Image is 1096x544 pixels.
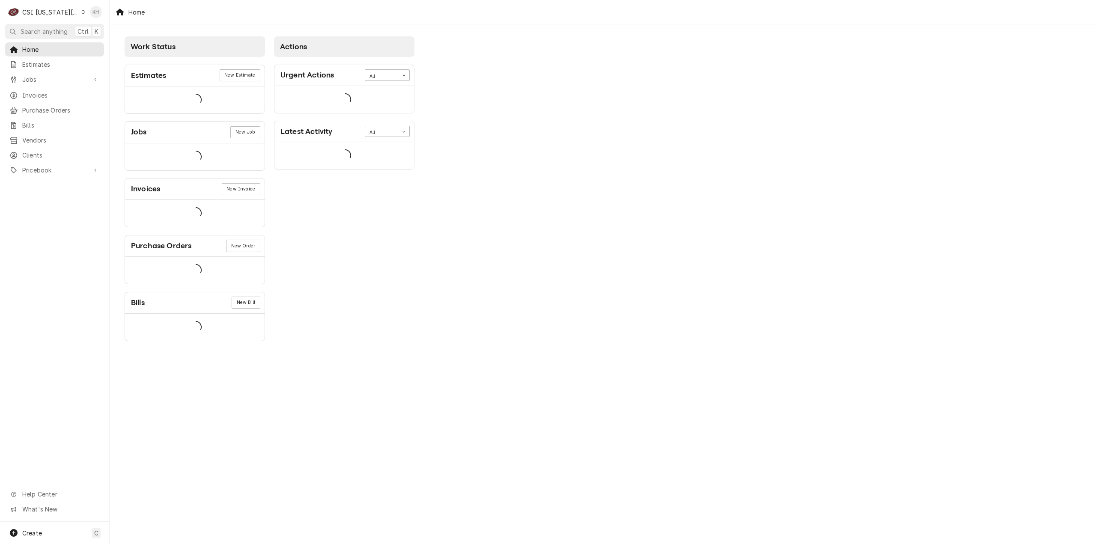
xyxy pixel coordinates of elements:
[22,151,100,160] span: Clients
[131,240,191,252] div: Card Title
[125,121,265,170] div: Card: Jobs
[125,122,265,143] div: Card Header
[365,126,410,137] div: Card Data Filter Control
[5,72,104,86] a: Go to Jobs
[125,86,265,113] div: Card Data
[274,57,414,169] div: Card Column Content
[339,147,351,165] span: Loading...
[274,121,414,169] div: Card: Latest Activity
[5,148,104,162] a: Clients
[22,60,100,69] span: Estimates
[22,45,100,54] span: Home
[95,27,98,36] span: K
[274,121,414,142] div: Card Header
[226,240,260,252] div: Card Link Button
[232,297,260,309] div: Card Link Button
[125,292,265,314] div: Card Header
[125,57,265,341] div: Card Column Content
[125,314,265,341] div: Card Data
[190,318,202,336] span: Loading...
[125,143,265,170] div: Card Data
[125,178,265,200] div: Card Header
[226,240,260,252] a: New Order
[125,65,265,114] div: Card: Estimates
[125,257,265,284] div: Card Data
[222,183,260,195] div: Card Link Button
[280,42,307,51] span: Actions
[22,505,99,514] span: What's New
[5,502,104,516] a: Go to What's New
[5,42,104,56] a: Home
[274,65,414,86] div: Card Header
[220,69,260,81] div: Card Link Button
[5,118,104,132] a: Bills
[94,529,98,538] span: C
[77,27,89,36] span: Ctrl
[280,69,334,81] div: Card Title
[5,133,104,147] a: Vendors
[270,32,419,346] div: Card Column: Actions
[369,73,394,80] div: All
[274,142,414,169] div: Card Data
[5,57,104,71] a: Estimates
[110,24,1096,356] div: Dashboard
[274,86,414,113] div: Card Data
[365,69,410,80] div: Card Data Filter Control
[5,88,104,102] a: Invoices
[280,126,332,137] div: Card Title
[220,69,260,81] a: New Estimate
[190,148,202,166] span: Loading...
[125,235,265,284] div: Card: Purchase Orders
[125,200,265,227] div: Card Data
[21,27,68,36] span: Search anything
[274,36,414,57] div: Card Column Header
[190,262,202,279] span: Loading...
[125,36,265,57] div: Card Column Header
[5,24,104,39] button: Search anythingCtrlK
[131,42,176,51] span: Work Status
[8,6,20,18] div: CSI Kansas City's Avatar
[5,487,104,501] a: Go to Help Center
[22,106,100,115] span: Purchase Orders
[22,8,79,17] div: CSI [US_STATE][GEOGRAPHIC_DATA]
[369,129,394,136] div: All
[90,6,102,18] div: KH
[131,126,147,138] div: Card Title
[131,70,166,81] div: Card Title
[22,166,87,175] span: Pricebook
[8,6,20,18] div: C
[5,163,104,177] a: Go to Pricebook
[339,90,351,108] span: Loading...
[125,235,265,257] div: Card Header
[22,136,100,145] span: Vendors
[190,91,202,109] span: Loading...
[232,297,260,309] a: New Bill
[131,297,145,309] div: Card Title
[222,183,260,195] a: New Invoice
[22,91,100,100] span: Invoices
[274,65,414,113] div: Card: Urgent Actions
[90,6,102,18] div: Kelsey Hetlage's Avatar
[230,126,260,138] a: New Job
[125,65,265,86] div: Card Header
[22,121,100,130] span: Bills
[125,178,265,227] div: Card: Invoices
[190,205,202,223] span: Loading...
[120,32,270,346] div: Card Column: Work Status
[5,103,104,117] a: Purchase Orders
[131,183,160,195] div: Card Title
[22,75,87,84] span: Jobs
[22,529,42,537] span: Create
[125,292,265,341] div: Card: Bills
[22,490,99,499] span: Help Center
[230,126,260,138] div: Card Link Button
